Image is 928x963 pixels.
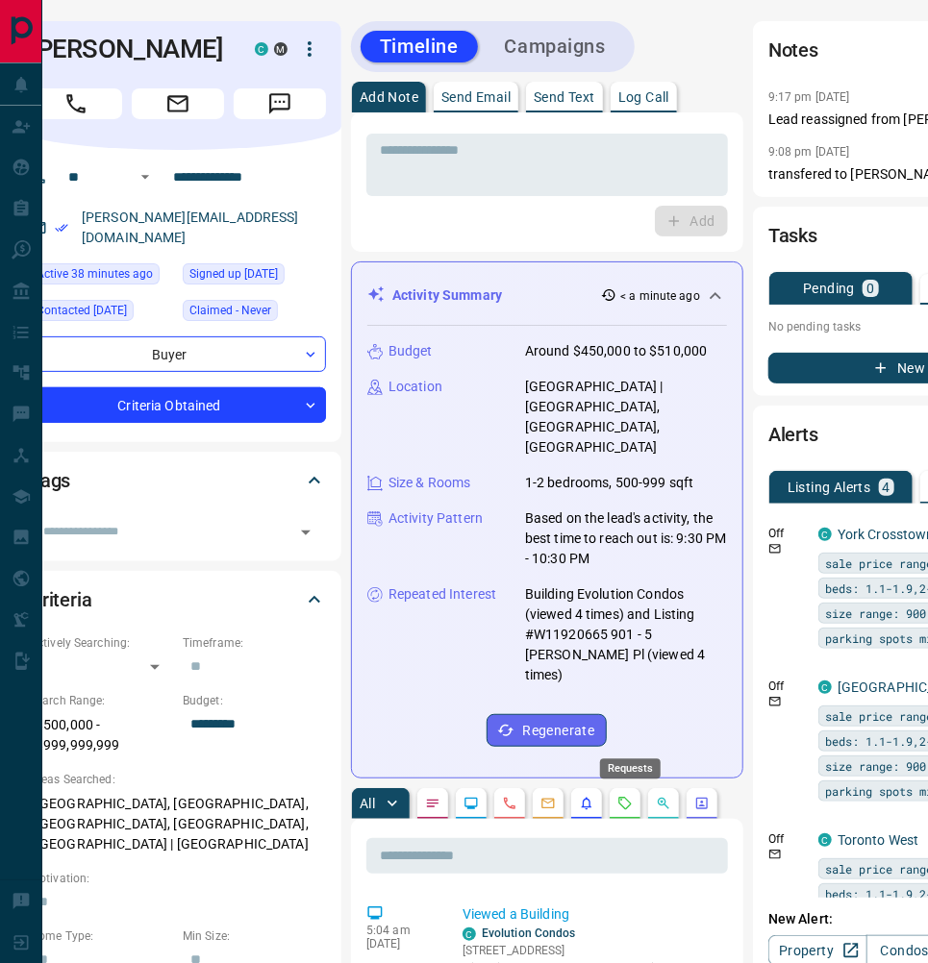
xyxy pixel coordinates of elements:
[37,264,153,284] span: Active 38 minutes ago
[389,341,433,361] p: Budget
[389,584,496,605] p: Repeated Interest
[360,90,418,104] p: Add Note
[30,336,326,372] div: Buyer
[189,301,271,320] span: Claimed - Never
[30,465,70,496] h2: Tags
[425,796,440,811] svg: Notes
[768,695,782,708] svg: Email
[768,830,807,848] p: Off
[818,528,832,541] div: condos.ca
[768,848,782,861] svg: Email
[618,90,669,104] p: Log Call
[525,473,693,493] p: 1-2 bedrooms, 500-999 sqft
[463,927,476,941] div: condos.ca
[768,35,818,65] h2: Notes
[183,263,326,290] div: Fri Mar 24 2017
[55,221,68,235] svg: Email Verified
[463,904,720,925] p: Viewed a Building
[37,301,127,320] span: Contacted [DATE]
[255,42,268,56] div: condos.ca
[768,525,807,542] p: Off
[818,833,832,847] div: condos.ca
[134,165,157,188] button: Open
[463,942,665,959] p: [STREET_ADDRESS]
[30,34,226,64] h1: [PERSON_NAME]
[30,387,326,423] div: Criteria Obtained
[389,377,442,397] p: Location
[30,88,122,119] span: Call
[366,924,434,937] p: 5:04 am
[183,692,326,709] p: Budget:
[768,220,817,251] h2: Tasks
[30,457,326,504] div: Tags
[768,419,818,450] h2: Alerts
[600,759,661,779] div: Requests
[464,796,479,811] svg: Lead Browsing Activity
[525,584,727,685] p: Building Evolution Condos (viewed 4 times) and Listing #W11920665 901 - 5 [PERSON_NAME] Pl (viewe...
[360,797,375,810] p: All
[579,796,594,811] svg: Listing Alerts
[768,678,807,695] p: Off
[234,88,326,119] span: Message
[803,282,855,295] p: Pending
[620,287,700,305] p: < a minute ago
[30,870,326,887] p: Motivation:
[617,796,633,811] svg: Requests
[838,832,919,848] a: Toronto West
[389,508,483,529] p: Activity Pattern
[183,634,326,652] p: Timeframe:
[132,88,224,119] span: Email
[292,519,319,546] button: Open
[540,796,556,811] svg: Emails
[768,542,782,556] svg: Email
[30,300,173,327] div: Thu Sep 02 2021
[525,377,727,457] p: [GEOGRAPHIC_DATA] | [GEOGRAPHIC_DATA], [GEOGRAPHIC_DATA], [GEOGRAPHIC_DATA]
[389,473,471,493] p: Size & Rooms
[361,31,478,62] button: Timeline
[525,508,727,569] p: Based on the lead's activity, the best time to reach out is: 9:30 PM - 10:30 PM
[392,285,502,306] p: Activity Summary
[482,926,576,940] a: Evolution Condos
[768,145,850,159] p: 9:08 pm [DATE]
[694,796,710,811] svg: Agent Actions
[189,264,278,284] span: Signed up [DATE]
[502,796,517,811] svg: Calls
[30,263,173,290] div: Sun Sep 14 2025
[883,481,890,494] p: 4
[82,210,299,245] a: [PERSON_NAME][EMAIL_ADDRESS][DOMAIN_NAME]
[768,90,850,104] p: 9:17 pm [DATE]
[30,692,173,709] p: Search Range:
[30,771,326,788] p: Areas Searched:
[441,90,511,104] p: Send Email
[30,709,173,761] p: $500,000 - $999,999,999
[30,577,326,623] div: Criteria
[788,481,871,494] p: Listing Alerts
[656,796,671,811] svg: Opportunities
[367,278,727,313] div: Activity Summary< a minute ago
[534,90,595,104] p: Send Text
[30,788,326,860] p: [GEOGRAPHIC_DATA], [GEOGRAPHIC_DATA], [GEOGRAPHIC_DATA], [GEOGRAPHIC_DATA], [GEOGRAPHIC_DATA] | [...
[366,937,434,951] p: [DATE]
[525,341,708,361] p: Around $450,000 to $510,000
[818,680,832,694] div: condos.ca
[486,31,625,62] button: Campaigns
[274,42,288,56] div: mrloft.ca
[30,634,173,652] p: Actively Searching:
[183,927,326,945] p: Min Size:
[30,584,92,615] h2: Criteria
[487,714,607,747] button: Regenerate
[30,927,173,945] p: Home Type:
[866,282,874,295] p: 0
